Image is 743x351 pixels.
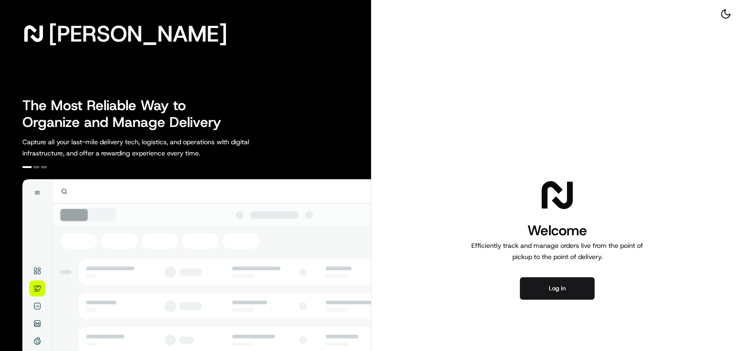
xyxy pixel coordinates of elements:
p: Capture all your last-mile delivery tech, logistics, and operations with digital infrastructure, ... [22,136,291,159]
span: [PERSON_NAME] [49,24,227,43]
h2: The Most Reliable Way to Organize and Manage Delivery [22,97,231,131]
h1: Welcome [468,221,647,240]
p: Efficiently track and manage orders live from the point of pickup to the point of delivery. [468,240,647,262]
button: Log in [520,277,595,300]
